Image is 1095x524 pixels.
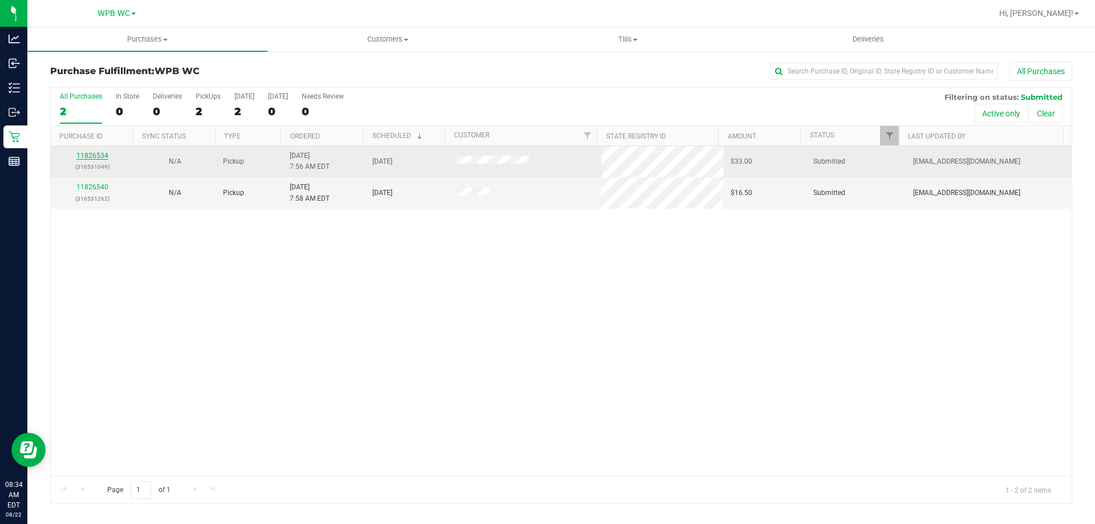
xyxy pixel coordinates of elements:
[748,27,988,51] a: Deliveries
[58,161,127,172] p: (316531049)
[223,188,244,198] span: Pickup
[1029,104,1062,123] button: Clear
[76,183,108,191] a: 11826540
[9,131,20,143] inline-svg: Retail
[975,104,1028,123] button: Active only
[116,105,139,118] div: 0
[5,480,22,510] p: 08:34 AM EDT
[98,9,130,18] span: WPB WC
[196,105,221,118] div: 2
[169,156,181,167] button: N/A
[9,107,20,118] inline-svg: Outbound
[155,66,200,76] span: WPB WC
[290,182,330,204] span: [DATE] 7:58 AM EDT
[116,92,139,100] div: In Store
[9,156,20,167] inline-svg: Reports
[508,27,748,51] a: Tills
[454,131,489,139] a: Customer
[223,156,244,167] span: Pickup
[5,510,22,519] p: 08/22
[1021,92,1062,101] span: Submitted
[908,132,966,140] a: Last Updated By
[372,156,392,167] span: [DATE]
[153,105,182,118] div: 0
[508,34,747,44] span: Tills
[813,156,845,167] span: Submitted
[302,105,344,118] div: 0
[372,132,424,140] a: Scheduled
[302,92,344,100] div: Needs Review
[9,58,20,69] inline-svg: Inbound
[290,151,330,172] span: [DATE] 7:56 AM EDT
[268,92,288,100] div: [DATE]
[268,34,507,44] span: Customers
[76,152,108,160] a: 11826534
[169,188,181,198] button: N/A
[9,82,20,94] inline-svg: Inventory
[234,105,254,118] div: 2
[224,132,241,140] a: Type
[27,34,267,44] span: Purchases
[142,132,186,140] a: Sync Status
[837,34,899,44] span: Deliveries
[9,33,20,44] inline-svg: Analytics
[267,27,508,51] a: Customers
[98,481,180,499] span: Page of 1
[196,92,221,100] div: PickUps
[131,481,151,499] input: 1
[606,132,666,140] a: State Registry ID
[728,132,756,140] a: Amount
[731,188,752,198] span: $16.50
[880,126,899,145] a: Filter
[58,193,127,204] p: (316531262)
[290,132,320,140] a: Ordered
[913,188,1020,198] span: [EMAIL_ADDRESS][DOMAIN_NAME]
[60,92,102,100] div: All Purchases
[50,66,391,76] h3: Purchase Fulfillment:
[169,157,181,165] span: Not Applicable
[578,126,597,145] a: Filter
[234,92,254,100] div: [DATE]
[999,9,1073,18] span: Hi, [PERSON_NAME]!
[60,105,102,118] div: 2
[11,433,46,467] iframe: Resource center
[169,189,181,197] span: Not Applicable
[731,156,752,167] span: $33.00
[770,63,998,80] input: Search Purchase ID, Original ID, State Registry ID or Customer Name...
[372,188,392,198] span: [DATE]
[944,92,1019,101] span: Filtering on status:
[1009,62,1072,81] button: All Purchases
[996,481,1060,498] span: 1 - 2 of 2 items
[813,188,845,198] span: Submitted
[59,132,103,140] a: Purchase ID
[810,131,834,139] a: Status
[153,92,182,100] div: Deliveries
[27,27,267,51] a: Purchases
[913,156,1020,167] span: [EMAIL_ADDRESS][DOMAIN_NAME]
[268,105,288,118] div: 0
